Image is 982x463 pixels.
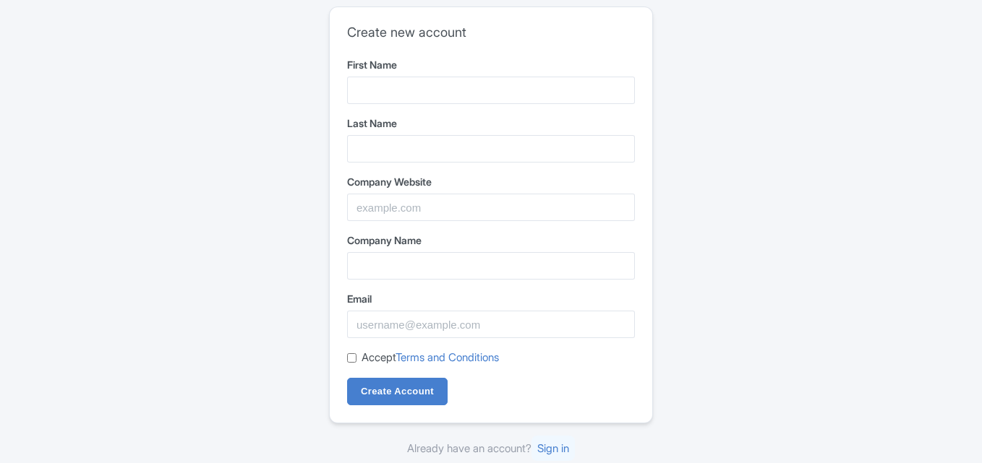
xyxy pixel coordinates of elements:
h2: Create new account [347,25,635,40]
input: example.com [347,194,635,221]
label: Company Name [347,233,635,248]
div: Already have an account? [329,441,653,457]
a: Terms and Conditions [396,350,499,364]
input: Create Account [347,378,448,405]
label: Last Name [347,116,635,131]
label: Accept [362,350,499,366]
label: Company Website [347,174,635,189]
input: username@example.com [347,311,635,338]
label: First Name [347,57,635,72]
label: Email [347,291,635,306]
a: Sign in [531,436,575,461]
